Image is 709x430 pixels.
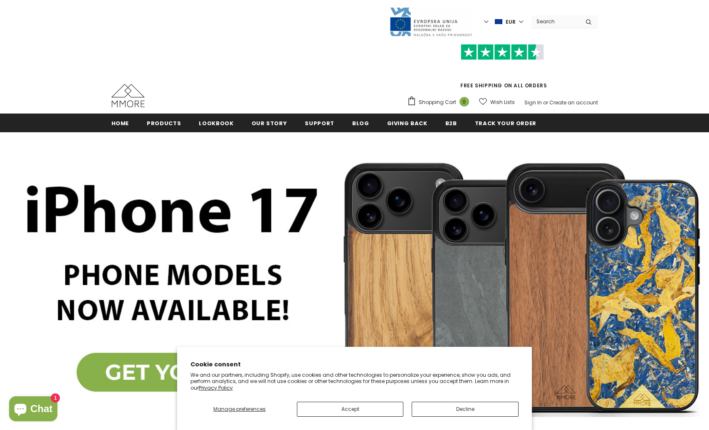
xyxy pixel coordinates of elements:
inbox-online-store-chat: Shopify online store chat [7,396,60,423]
a: Blog [352,114,369,132]
a: Shopping Cart 0 [407,96,473,109]
span: Wish Lists [490,98,515,106]
img: Trust Pilot Stars [461,44,544,60]
span: Manage preferences [213,405,266,413]
span: EUR [506,18,516,26]
p: We and our partners, including Shopify, use cookies and other technologies to personalize your ex... [190,372,519,391]
span: Products [147,119,181,127]
a: Create an account [549,99,598,106]
button: Manage preferences [190,402,289,417]
a: Javni Razpis [389,18,472,25]
a: Home [111,114,129,132]
a: Lookbook [199,114,233,132]
a: B2B [445,114,457,132]
a: Products [147,114,181,132]
span: support [305,119,334,127]
span: Home [111,119,129,127]
a: Privacy Policy [199,384,233,391]
a: Track your order [475,114,536,132]
span: Our Story [252,119,287,127]
a: Wish Lists [479,95,515,109]
span: Track your order [475,119,536,127]
a: Sign In [524,99,542,106]
span: FREE SHIPPING ON ALL ORDERS [407,48,598,89]
h2: Cookie consent [190,360,519,369]
button: Decline [412,402,518,417]
a: Giving back [387,114,427,132]
span: Lookbook [199,119,233,127]
span: Giving back [387,119,427,127]
span: 0 [459,97,469,106]
img: Javni Razpis [389,7,472,37]
span: B2B [445,119,457,127]
a: Our Story [252,114,287,132]
span: Blog [352,119,369,127]
iframe: Customer reviews powered by Trustpilot [407,60,598,82]
img: MMORE Cases [111,84,145,107]
span: Shopping Cart [419,98,456,106]
input: Search Site [531,15,579,27]
span: or [543,99,548,106]
a: support [305,114,334,132]
button: Accept [297,402,403,417]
